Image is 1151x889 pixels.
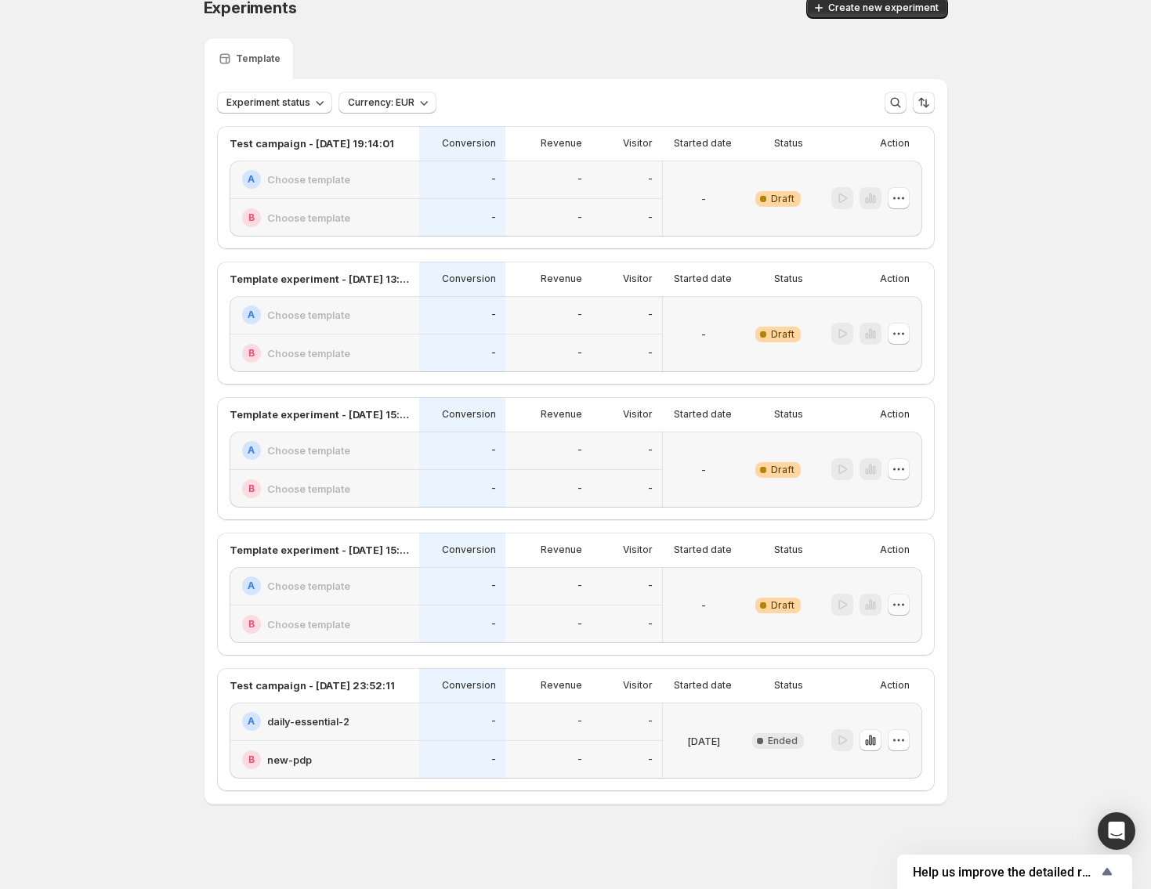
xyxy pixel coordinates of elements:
[1098,812,1135,850] div: Open Intercom Messenger
[248,309,255,321] h2: A
[648,211,653,224] p: -
[491,173,496,186] p: -
[577,173,582,186] p: -
[577,618,582,631] p: -
[248,580,255,592] h2: A
[623,544,653,556] p: Visitor
[491,347,496,360] p: -
[623,273,653,285] p: Visitor
[442,273,496,285] p: Conversion
[267,616,350,632] h2: Choose template
[701,462,706,478] p: -
[771,193,794,205] span: Draft
[541,137,582,150] p: Revenue
[577,482,582,495] p: -
[577,753,582,766] p: -
[267,578,350,594] h2: Choose template
[248,173,255,186] h2: A
[774,408,803,421] p: Status
[674,544,732,556] p: Started date
[771,328,794,341] span: Draft
[267,443,350,458] h2: Choose template
[701,598,706,613] p: -
[267,172,350,187] h2: Choose template
[267,481,350,497] h2: Choose template
[828,2,939,14] span: Create new experiment
[442,679,496,692] p: Conversion
[442,137,496,150] p: Conversion
[648,173,653,186] p: -
[648,580,653,592] p: -
[348,96,414,109] span: Currency: EUR
[491,482,496,495] p: -
[230,542,410,558] p: Template experiment - [DATE] 15:28:33
[880,273,910,285] p: Action
[230,678,395,693] p: Test campaign - [DATE] 23:52:11
[248,444,255,457] h2: A
[491,211,496,224] p: -
[701,327,706,342] p: -
[541,679,582,692] p: Revenue
[248,482,255,495] h2: B
[577,309,582,321] p: -
[338,92,436,114] button: Currency: EUR
[267,210,350,226] h2: Choose template
[648,444,653,457] p: -
[771,464,794,476] span: Draft
[648,753,653,766] p: -
[880,137,910,150] p: Action
[491,309,496,321] p: -
[267,752,312,768] h2: new-pdp
[226,96,310,109] span: Experiment status
[774,137,803,150] p: Status
[442,408,496,421] p: Conversion
[248,753,255,766] h2: B
[491,618,496,631] p: -
[248,347,255,360] h2: B
[913,862,1117,881] button: Show survey - Help us improve the detailed report for A/B campaigns
[648,618,653,631] p: -
[491,580,496,592] p: -
[577,444,582,457] p: -
[880,408,910,421] p: Action
[230,407,410,422] p: Template experiment - [DATE] 15:22:47
[774,544,803,556] p: Status
[771,599,794,612] span: Draft
[674,273,732,285] p: Started date
[701,191,706,207] p: -
[880,544,910,556] p: Action
[236,52,281,65] p: Template
[674,137,732,150] p: Started date
[541,273,582,285] p: Revenue
[248,618,255,631] h2: B
[880,679,910,692] p: Action
[648,309,653,321] p: -
[623,679,653,692] p: Visitor
[768,735,798,747] span: Ended
[248,715,255,728] h2: A
[687,733,720,749] p: [DATE]
[442,544,496,556] p: Conversion
[217,92,332,114] button: Experiment status
[774,273,803,285] p: Status
[230,271,410,287] p: Template experiment - [DATE] 13:57:32
[267,714,349,729] h2: daily-essential-2
[491,715,496,728] p: -
[674,679,732,692] p: Started date
[623,137,653,150] p: Visitor
[648,347,653,360] p: -
[267,307,350,323] h2: Choose template
[491,444,496,457] p: -
[577,347,582,360] p: -
[577,715,582,728] p: -
[541,544,582,556] p: Revenue
[674,408,732,421] p: Started date
[248,211,255,224] h2: B
[491,753,496,766] p: -
[648,715,653,728] p: -
[541,408,582,421] p: Revenue
[648,482,653,495] p: -
[913,92,935,114] button: Sort the results
[267,345,350,361] h2: Choose template
[623,408,653,421] p: Visitor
